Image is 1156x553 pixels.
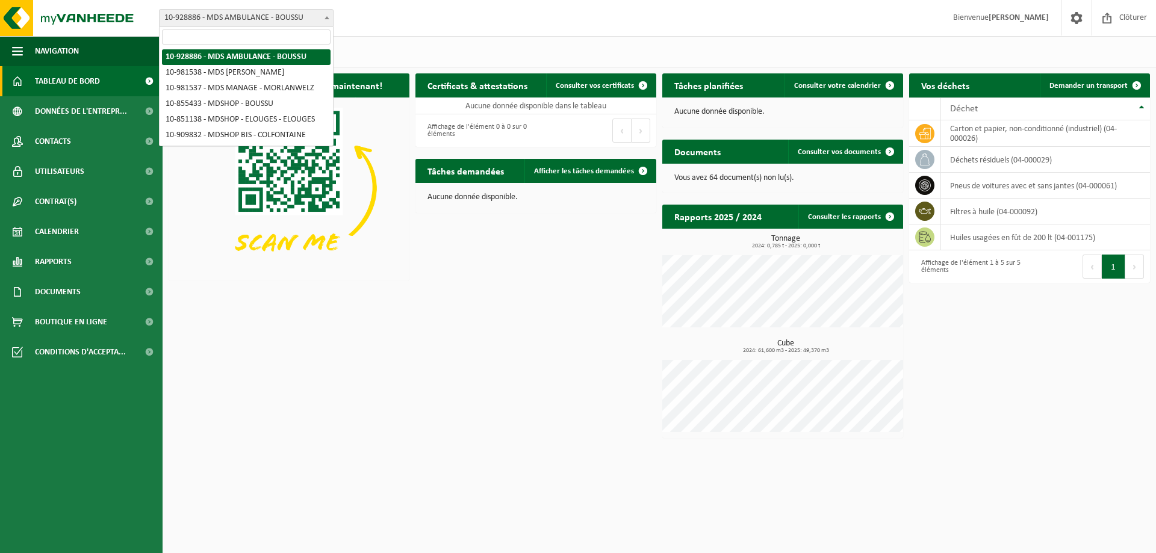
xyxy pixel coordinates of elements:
a: Consulter les rapports [798,205,902,229]
span: Consulter vos documents [798,148,881,156]
span: 10-928886 - MDS AMBULANCE - BOUSSU [160,10,333,26]
img: Download de VHEPlus App [169,97,409,278]
span: 2024: 0,785 t - 2025: 0,000 t [668,243,903,249]
div: Affichage de l'élément 1 à 5 sur 5 éléments [915,253,1024,280]
span: Utilisateurs [35,156,84,187]
a: Consulter vos certificats [546,73,655,97]
a: Demander un transport [1040,73,1149,97]
h2: Rapports 2025 / 2024 [662,205,774,228]
span: Tableau de bord [35,66,100,96]
span: Navigation [35,36,79,66]
h2: Tâches planifiées [662,73,755,97]
span: Calendrier [35,217,79,247]
span: Consulter votre calendrier [794,82,881,90]
span: Contrat(s) [35,187,76,217]
li: 10-928886 - MDS AMBULANCE - BOUSSU [162,49,331,65]
span: 2024: 61,600 m3 - 2025: 49,370 m3 [668,348,903,354]
span: Afficher les tâches demandées [534,167,634,175]
td: pneus de voitures avec et sans jantes (04-000061) [941,173,1150,199]
p: Aucune donnée disponible. [674,108,891,116]
h2: Documents [662,140,733,163]
span: Contacts [35,126,71,156]
button: Next [1125,255,1144,279]
button: Previous [1083,255,1102,279]
li: 10-981538 - MDS [PERSON_NAME] [162,65,331,81]
button: Previous [612,119,632,143]
li: 10-855433 - MDSHOP - BOUSSU [162,96,331,112]
h2: Tâches demandées [415,159,516,182]
p: Vous avez 64 document(s) non lu(s). [674,174,891,182]
td: carton et papier, non-conditionné (industriel) (04-000026) [941,120,1150,147]
span: Documents [35,277,81,307]
h2: Certificats & attestations [415,73,539,97]
li: 10-851138 - MDSHOP - ELOUGES - ELOUGES [162,112,331,128]
span: Conditions d'accepta... [35,337,126,367]
button: 1 [1102,255,1125,279]
li: 10-981537 - MDS MANAGE - MORLANWELZ [162,81,331,96]
a: Consulter vos documents [788,140,902,164]
h3: Cube [668,339,903,354]
td: Aucune donnée disponible dans le tableau [415,97,656,114]
strong: [PERSON_NAME] [989,13,1049,22]
span: Consulter vos certificats [556,82,634,90]
td: huiles usagées en fût de 200 lt (04-001175) [941,224,1150,250]
div: Affichage de l'élément 0 à 0 sur 0 éléments [421,117,530,144]
span: Demander un transport [1049,82,1128,90]
button: Next [632,119,650,143]
span: Boutique en ligne [35,307,107,337]
span: Données de l'entrepr... [35,96,127,126]
span: Rapports [35,247,72,277]
li: 10-909832 - MDSHOP BIS - COLFONTAINE [162,128,331,143]
span: 10-928886 - MDS AMBULANCE - BOUSSU [159,9,334,27]
p: Aucune donnée disponible. [427,193,644,202]
td: déchets résiduels (04-000029) [941,147,1150,173]
h3: Tonnage [668,235,903,249]
h2: Vos déchets [909,73,981,97]
td: filtres à huile (04-000092) [941,199,1150,224]
span: Déchet [950,104,978,114]
a: Consulter votre calendrier [785,73,902,97]
a: Afficher les tâches demandées [524,159,655,183]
